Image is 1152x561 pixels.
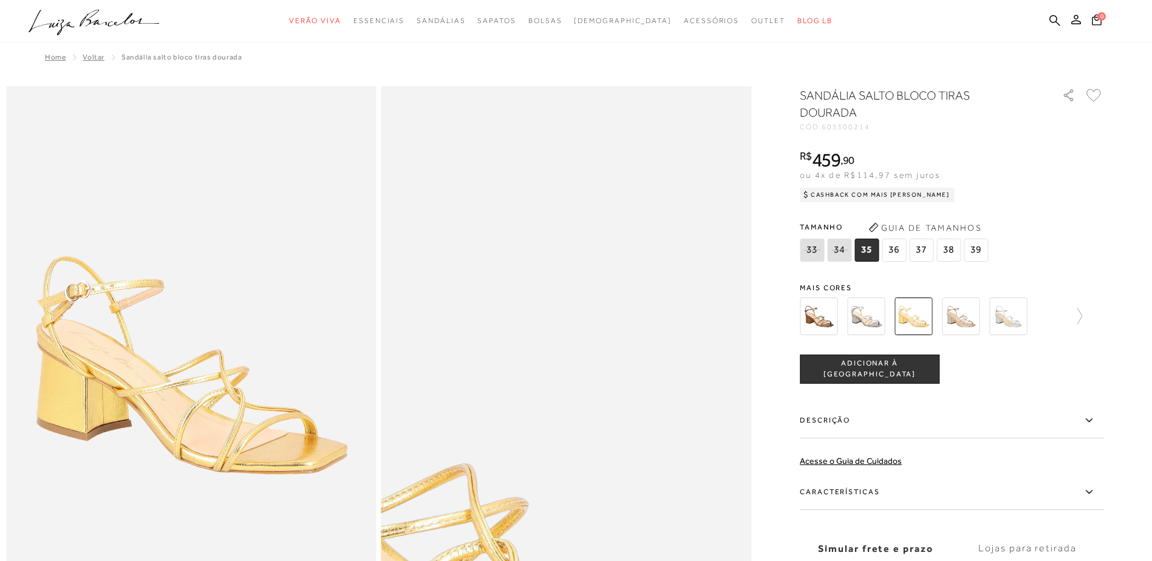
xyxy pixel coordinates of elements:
a: categoryNavScreenReaderText [289,10,341,32]
img: SANDÁLIA SALTO BLOCO TIRAS PRATA [989,297,1027,335]
a: categoryNavScreenReaderText [353,10,404,32]
span: 38 [936,239,961,262]
span: Sandálias [417,16,465,25]
img: SANDÁLIA SALTO BLOCO TIRAS METALIZADO DOURADO [942,297,980,335]
h1: SANDÁLIA SALTO BLOCO TIRAS DOURADA [800,87,1028,121]
span: ou 4x de R$114,97 sem juros [800,170,940,180]
span: Mais cores [800,284,1103,291]
span: 603300214 [822,123,870,131]
span: 459 [812,149,840,171]
span: 39 [964,239,988,262]
span: Essenciais [353,16,404,25]
button: ADICIONAR À [GEOGRAPHIC_DATA] [800,355,939,384]
a: categoryNavScreenReaderText [684,10,739,32]
span: 0 [1097,12,1106,21]
span: BLOG LB [797,16,833,25]
span: ADICIONAR À [GEOGRAPHIC_DATA] [800,358,939,379]
span: Bolsas [528,16,562,25]
a: categoryNavScreenReaderText [528,10,562,32]
img: SANDÁLIA SALTO BLOCO TIRAS CHUMBO [847,297,885,335]
a: Acesse o Guia de Cuidados [800,456,902,466]
span: 37 [909,239,933,262]
span: Sapatos [477,16,516,25]
a: Home [45,53,66,61]
span: SANDÁLIA SALTO BLOCO TIRAS DOURADA [121,53,242,61]
button: 0 [1088,13,1105,30]
span: 90 [843,154,854,166]
span: Outlet [751,16,785,25]
span: Tamanho [800,218,991,236]
i: R$ [800,151,812,161]
div: Cashback com Mais [PERSON_NAME] [800,188,955,202]
i: , [840,155,854,166]
span: 34 [827,239,851,262]
button: Guia de Tamanhos [864,218,986,237]
img: SANDÁLIA SALTO BLOCO TIRAS DOURADA [895,297,932,335]
span: Verão Viva [289,16,341,25]
div: CÓD: [800,123,1043,131]
span: Acessórios [684,16,739,25]
span: 35 [854,239,879,262]
span: [DEMOGRAPHIC_DATA] [574,16,672,25]
label: Descrição [800,403,1103,438]
a: categoryNavScreenReaderText [751,10,785,32]
span: 33 [800,239,824,262]
a: categoryNavScreenReaderText [477,10,516,32]
img: SANDÁLIA SALTO BLOCO TIRAS BRONZE [800,297,837,335]
a: noSubCategoriesText [574,10,672,32]
a: BLOG LB [797,10,833,32]
a: categoryNavScreenReaderText [417,10,465,32]
label: Características [800,475,1103,510]
a: Voltar [83,53,104,61]
span: 36 [882,239,906,262]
